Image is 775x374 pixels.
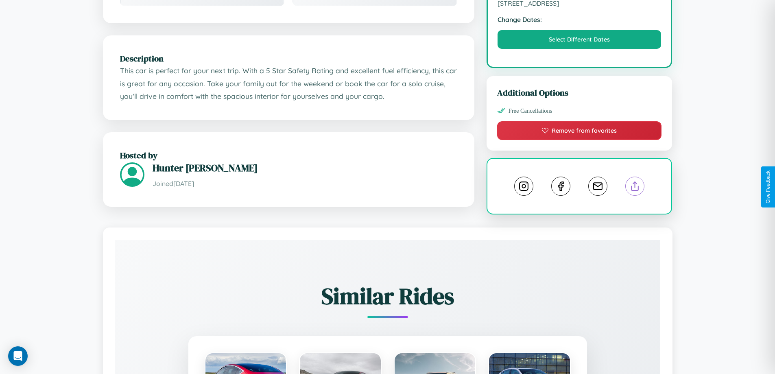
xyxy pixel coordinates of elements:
h2: Description [120,52,457,64]
p: Joined [DATE] [153,178,457,190]
div: Give Feedback [765,171,771,203]
div: Open Intercom Messenger [8,346,28,366]
button: Select Different Dates [498,30,661,49]
button: Remove from favorites [497,121,662,140]
strong: Change Dates: [498,15,661,24]
p: This car is perfect for your next trip. With a 5 Star Safety Rating and excellent fuel efficiency... [120,64,457,103]
h3: Additional Options [497,87,662,98]
h3: Hunter [PERSON_NAME] [153,161,457,175]
h2: Hosted by [120,149,457,161]
span: Free Cancellations [509,107,552,114]
h2: Similar Rides [144,280,632,312]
